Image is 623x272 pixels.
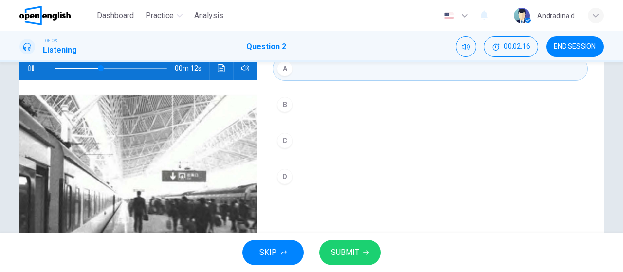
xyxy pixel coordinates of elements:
[554,43,596,51] span: END SESSION
[43,44,77,56] h1: Listening
[214,56,229,80] button: Click to see the audio transcription
[43,37,57,44] span: TOEIC®
[319,240,381,265] button: SUBMIT
[19,6,71,25] img: OpenEnglish logo
[273,128,588,153] button: C
[443,12,455,19] img: en
[456,36,476,57] div: Mute
[273,56,588,81] button: A
[242,240,304,265] button: SKIP
[142,7,186,24] button: Practice
[190,7,227,24] button: Analysis
[259,246,277,259] span: SKIP
[277,133,293,148] div: C
[331,246,359,259] span: SUBMIT
[93,7,138,24] button: Dashboard
[546,36,604,57] button: END SESSION
[146,10,174,21] span: Practice
[194,10,223,21] span: Analysis
[484,36,538,57] div: Hide
[277,169,293,184] div: D
[504,43,530,51] span: 00:02:16
[19,6,93,25] a: OpenEnglish logo
[273,164,588,189] button: D
[246,41,286,53] h1: Question 2
[277,97,293,112] div: B
[97,10,134,21] span: Dashboard
[175,56,209,80] span: 00m 12s
[277,61,293,76] div: A
[273,92,588,117] button: B
[537,10,576,21] div: Andradina d.
[484,36,538,57] button: 00:02:16
[514,8,530,23] img: Profile picture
